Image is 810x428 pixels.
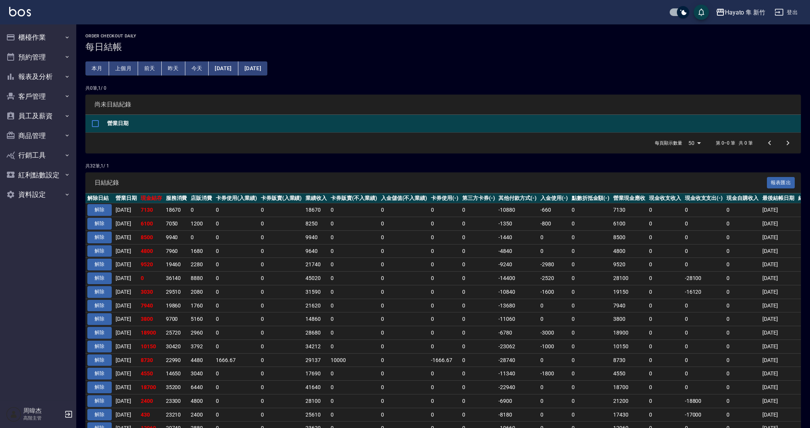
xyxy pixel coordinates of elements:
[429,299,460,312] td: 0
[164,299,189,312] td: 19860
[760,326,796,340] td: [DATE]
[460,217,497,231] td: 0
[87,259,112,270] button: 解除
[189,285,214,299] td: 2080
[683,326,725,340] td: 0
[139,326,164,340] td: 18900
[304,312,329,326] td: 14860
[139,299,164,312] td: 7940
[497,340,538,353] td: -23062
[87,245,112,257] button: 解除
[460,203,497,217] td: 0
[189,312,214,326] td: 5160
[497,217,538,231] td: -1350
[725,340,760,353] td: 0
[259,230,304,244] td: 0
[23,407,62,415] h5: 周暐杰
[87,204,112,216] button: 解除
[304,258,329,272] td: 21740
[329,230,379,244] td: 0
[3,27,73,47] button: 櫃檯作業
[611,272,647,285] td: 28100
[611,230,647,244] td: 8500
[87,272,112,284] button: 解除
[189,244,214,258] td: 1680
[85,61,109,76] button: 本月
[114,285,139,299] td: [DATE]
[538,193,570,203] th: 入金使用(-)
[214,258,259,272] td: 0
[611,312,647,326] td: 3800
[164,258,189,272] td: 19460
[139,244,164,258] td: 4800
[379,244,429,258] td: 0
[329,272,379,285] td: 0
[329,244,379,258] td: 0
[570,353,612,367] td: 0
[259,312,304,326] td: 0
[538,217,570,231] td: -800
[329,353,379,367] td: 10000
[570,285,612,299] td: 0
[139,272,164,285] td: 0
[647,230,683,244] td: 0
[304,244,329,258] td: 9640
[329,258,379,272] td: 0
[304,340,329,353] td: 34212
[304,193,329,203] th: 業績收入
[725,353,760,367] td: 0
[3,47,73,67] button: 預約管理
[214,272,259,285] td: 0
[611,193,647,203] th: 營業現金應收
[429,230,460,244] td: 0
[460,272,497,285] td: 0
[767,177,795,189] button: 報表匯出
[214,193,259,203] th: 卡券使用(入業績)
[87,354,112,366] button: 解除
[3,67,73,87] button: 報表及分析
[214,203,259,217] td: 0
[647,353,683,367] td: 0
[9,7,31,16] img: Logo
[497,258,538,272] td: -9240
[87,232,112,243] button: 解除
[3,126,73,146] button: 商品管理
[259,272,304,285] td: 0
[6,407,21,422] img: Person
[114,217,139,231] td: [DATE]
[214,299,259,312] td: 0
[760,258,796,272] td: [DATE]
[109,61,138,76] button: 上個月
[379,272,429,285] td: 0
[3,165,73,185] button: 紅利點數設定
[304,299,329,312] td: 21620
[259,258,304,272] td: 0
[259,353,304,367] td: 0
[760,285,796,299] td: [DATE]
[214,340,259,353] td: 0
[139,203,164,217] td: 7130
[538,203,570,217] td: -660
[3,87,73,106] button: 客戶管理
[379,353,429,367] td: 0
[497,299,538,312] td: -13680
[259,244,304,258] td: 0
[725,203,760,217] td: 0
[497,193,538,203] th: 其他付款方式(-)
[683,312,725,326] td: 0
[538,272,570,285] td: -2520
[114,326,139,340] td: [DATE]
[725,312,760,326] td: 0
[87,300,112,312] button: 解除
[259,299,304,312] td: 0
[162,61,185,76] button: 昨天
[497,326,538,340] td: -6780
[647,193,683,203] th: 現金收支收入
[114,272,139,285] td: [DATE]
[429,272,460,285] td: 0
[570,193,612,203] th: 點數折抵金額(-)
[114,312,139,326] td: [DATE]
[760,217,796,231] td: [DATE]
[429,353,460,367] td: -1666.67
[647,217,683,231] td: 0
